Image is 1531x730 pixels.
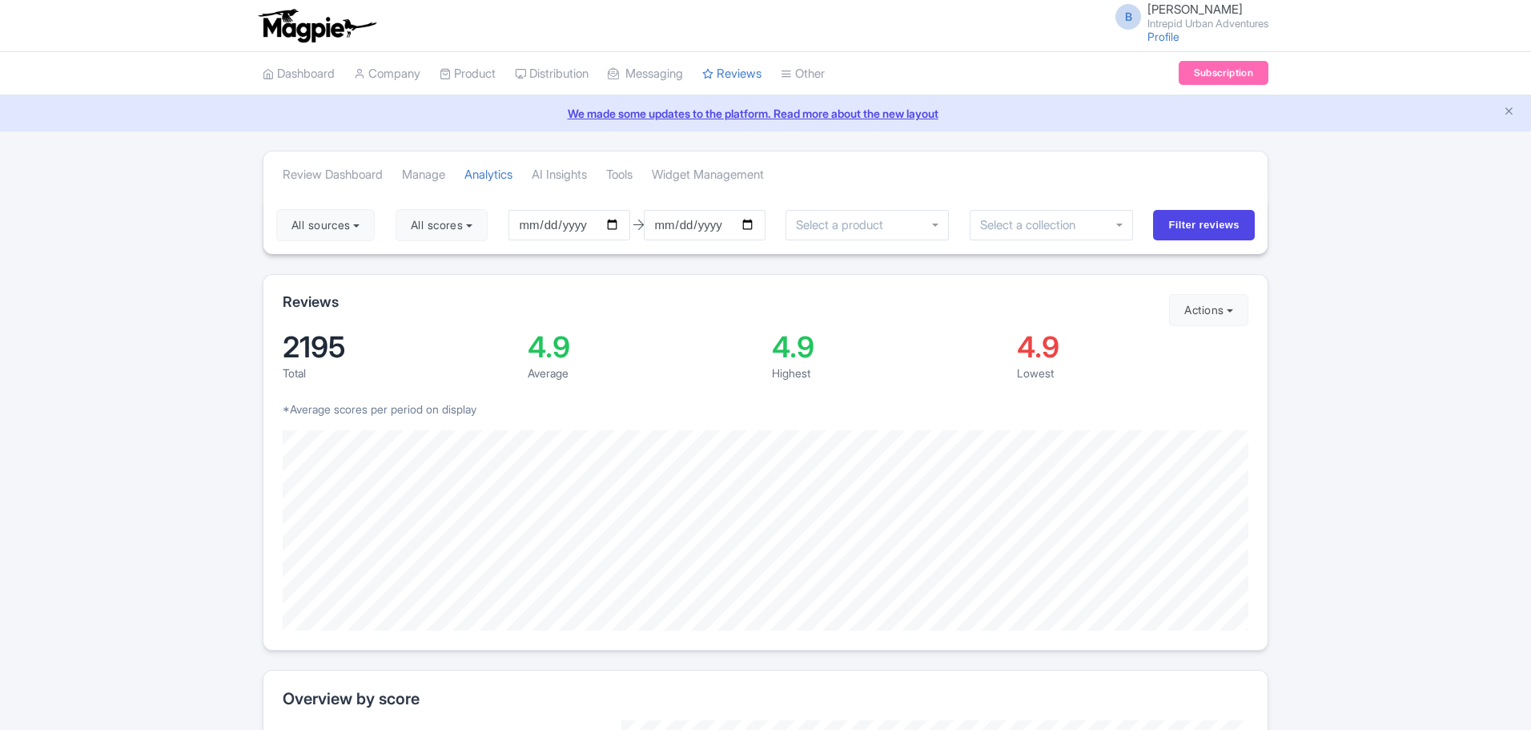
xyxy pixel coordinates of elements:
[10,105,1521,122] a: We made some updates to the platform. Read more about the new layout
[1169,294,1248,326] button: Actions
[283,690,1248,708] h2: Overview by score
[772,365,1004,381] div: Highest
[276,209,375,241] button: All sources
[528,365,760,381] div: Average
[255,8,379,43] img: logo-ab69f6fb50320c5b225c76a69d11143b.png
[283,401,1248,417] p: *Average scores per period on display
[528,333,760,361] div: 4.9
[354,52,420,96] a: Company
[1147,18,1268,29] small: Intrepid Urban Adventures
[1153,210,1255,240] input: Filter reviews
[283,153,383,197] a: Review Dashboard
[440,52,496,96] a: Product
[1017,365,1249,381] div: Lowest
[1106,3,1268,29] a: B [PERSON_NAME] Intrepid Urban Adventures
[1115,4,1141,30] span: B
[702,52,761,96] a: Reviews
[263,52,335,96] a: Dashboard
[796,218,892,232] input: Select a product
[1503,103,1515,122] button: Close announcement
[1017,333,1249,361] div: 4.9
[1179,61,1268,85] a: Subscription
[396,209,488,241] button: All scores
[1147,30,1179,43] a: Profile
[652,153,764,197] a: Widget Management
[781,52,825,96] a: Other
[283,333,515,361] div: 2195
[1147,2,1243,17] span: [PERSON_NAME]
[980,218,1087,232] input: Select a collection
[515,52,589,96] a: Distribution
[402,153,445,197] a: Manage
[772,333,1004,361] div: 4.9
[464,153,512,197] a: Analytics
[283,294,339,310] h2: Reviews
[608,52,683,96] a: Messaging
[606,153,633,197] a: Tools
[283,365,515,381] div: Total
[532,153,587,197] a: AI Insights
